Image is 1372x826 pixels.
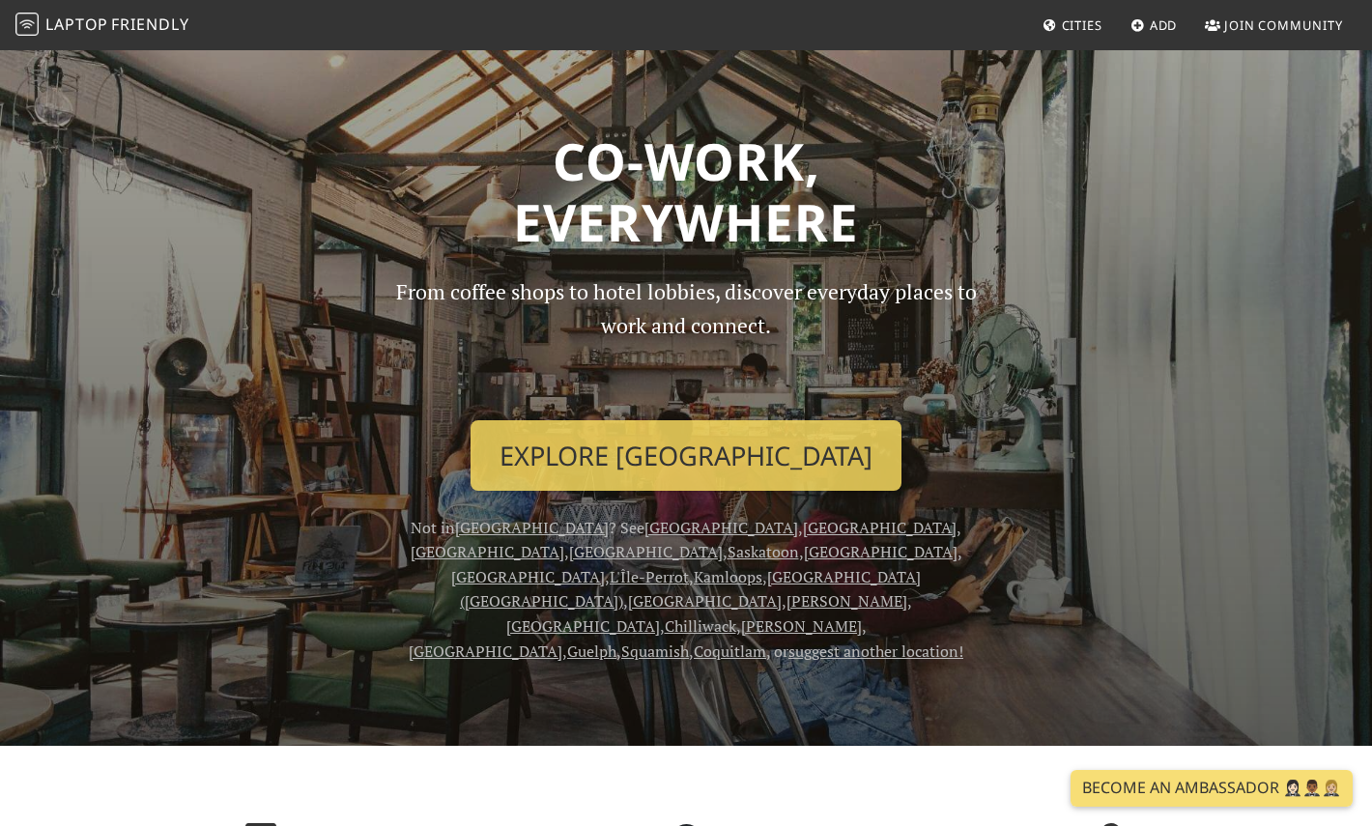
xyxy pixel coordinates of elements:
[1224,16,1343,34] span: Join Community
[728,541,799,562] a: Saskatoon
[409,641,562,662] a: [GEOGRAPHIC_DATA]
[788,641,963,662] a: suggest another location!
[111,14,188,35] span: Friendly
[379,275,993,404] p: From coffee shops to hotel lobbies, discover everyday places to work and connect.
[741,615,862,637] a: [PERSON_NAME]
[694,566,762,587] a: Kamloops
[506,615,660,637] a: [GEOGRAPHIC_DATA]
[569,541,723,562] a: [GEOGRAPHIC_DATA]
[411,541,564,562] a: [GEOGRAPHIC_DATA]
[567,641,616,662] a: Guelph
[455,517,609,538] a: [GEOGRAPHIC_DATA]
[15,13,39,36] img: LaptopFriendly
[804,541,958,562] a: [GEOGRAPHIC_DATA]
[409,517,963,662] span: Not in ? See , , , , , , , , , , , , , , , , , , , or
[45,14,108,35] span: Laptop
[621,641,689,662] a: Squamish
[786,590,907,612] a: [PERSON_NAME]
[628,590,782,612] a: [GEOGRAPHIC_DATA]
[1035,8,1110,43] a: Cities
[15,9,189,43] a: LaptopFriendly LaptopFriendly
[694,641,766,662] a: Coquitlam
[610,566,689,587] a: L'Île-Perrot
[1197,8,1351,43] a: Join Community
[1123,8,1186,43] a: Add
[665,615,736,637] a: Chilliwack
[1150,16,1178,34] span: Add
[60,130,1312,253] h1: Co-work, Everywhere
[1071,770,1353,807] a: Become an Ambassador 🤵🏻‍♀️🤵🏾‍♂️🤵🏼‍♀️
[803,517,957,538] a: [GEOGRAPHIC_DATA]
[1062,16,1102,34] span: Cities
[451,566,605,587] a: [GEOGRAPHIC_DATA]
[644,517,798,538] a: [GEOGRAPHIC_DATA]
[471,420,901,492] a: Explore [GEOGRAPHIC_DATA]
